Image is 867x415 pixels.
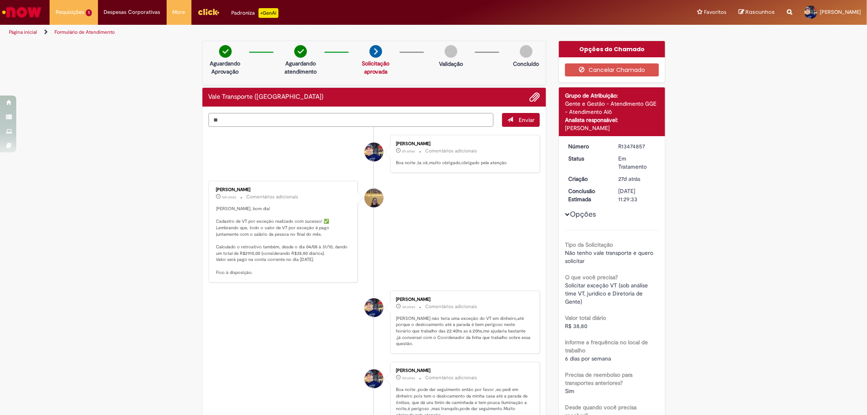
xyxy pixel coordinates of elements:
p: Boa noite ,ta ok,muito obrigado,obrigado pela atenção [396,160,531,166]
img: arrow-next.png [369,45,382,58]
div: Richard Willian Teles Cezario [365,298,383,317]
span: 6 dias por semana [565,355,611,362]
span: Enviar [519,116,535,124]
div: Grupo de Atribuição: [565,91,659,100]
a: Solicitação aprovada [362,60,389,75]
time: 27/09/2025 02:03:13 [402,304,415,309]
a: Página inicial [9,29,37,35]
span: Rascunhos [745,8,775,16]
p: Aguardando Aprovação [206,59,245,76]
span: Despesas Corporativas [104,8,161,16]
ul: Trilhas de página [6,25,572,40]
span: 1 [86,9,92,16]
img: img-circle-grey.png [520,45,532,58]
img: click_logo_yellow_360x200.png [198,6,219,18]
span: [PERSON_NAME] [820,9,861,15]
button: Adicionar anexos [529,92,540,102]
div: Padroniza [232,8,278,18]
p: Concluído [513,60,539,68]
dt: Conclusão Estimada [562,187,612,203]
span: Não tenho vale transporte e quero solicitar [565,249,655,265]
div: [PERSON_NAME] [396,141,531,146]
h2: Vale Transporte (VT) Histórico de tíquete [209,93,324,101]
b: Informe a frequência no local de trabalho [565,339,648,354]
b: Precisa de reembolso para transportes anteriores? [565,371,632,387]
div: 03/09/2025 05:11:26 [618,175,656,183]
div: Analista responsável: [565,116,659,124]
span: 27d atrás [618,175,640,183]
dt: Criação [562,175,612,183]
small: Comentários adicionais [425,303,477,310]
div: Em Tratamento [618,154,656,171]
span: More [173,8,185,16]
textarea: Digite sua mensagem aqui... [209,113,494,127]
dt: Status [562,154,612,163]
b: O que você precisa? [565,274,618,281]
div: [PERSON_NAME] [396,297,531,302]
time: 29/09/2025 09:13:28 [222,195,237,200]
p: [PERSON_NAME] não teria uma exceção do VT em dinheiro,até porque o deslocamento até a parada é be... [396,315,531,348]
div: R13474857 [618,142,656,150]
div: [PERSON_NAME] [396,368,531,373]
small: Comentários adicionais [425,374,477,381]
p: Aguardando atendimento [281,59,320,76]
div: [DATE] 11:29:33 [618,187,656,203]
div: Richard Willian Teles Cezario [365,369,383,388]
button: Enviar [502,113,540,127]
div: Gente e Gestão - Atendimento GGE - Atendimento Alô [565,100,659,116]
small: Comentários adicionais [247,193,299,200]
dt: Número [562,142,612,150]
span: 4d atrás [402,376,415,380]
div: [PERSON_NAME] [216,187,352,192]
span: 2h atrás [402,149,415,154]
b: Tipo da Solicitação [565,241,613,248]
button: Cancelar Chamado [565,63,659,76]
span: Solicitar exceção VT (sob análise time VT, jurídico e Diretoria de Gente) [565,282,650,305]
img: ServiceNow [1,4,43,20]
p: [PERSON_NAME], bom dia! Cadastro de VT por exceção realizado com sucesso! ✅ Lembrando que, todo o... [216,206,352,276]
div: Richard Willian Teles Cezario [365,143,383,161]
div: Opções do Chamado [559,41,665,57]
time: 26/09/2025 23:28:09 [402,376,415,380]
p: +GenAi [259,8,278,18]
a: Formulário de Atendimento [54,29,115,35]
span: Sim [565,387,574,395]
p: Validação [439,60,463,68]
img: img-circle-grey.png [445,45,457,58]
div: Amanda De Campos Gomes Do Nascimento [365,189,383,207]
time: 03/09/2025 05:11:26 [618,175,640,183]
span: R$ 38,80 [565,322,587,330]
span: 3d atrás [402,304,415,309]
img: check-circle-green.png [294,45,307,58]
span: 16h atrás [222,195,237,200]
a: Rascunhos [739,9,775,16]
div: [PERSON_NAME] [565,124,659,132]
span: Requisições [56,8,84,16]
span: Favoritos [704,8,726,16]
b: Valor total diário [565,314,606,322]
img: check-circle-green.png [219,45,232,58]
small: Comentários adicionais [425,148,477,154]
